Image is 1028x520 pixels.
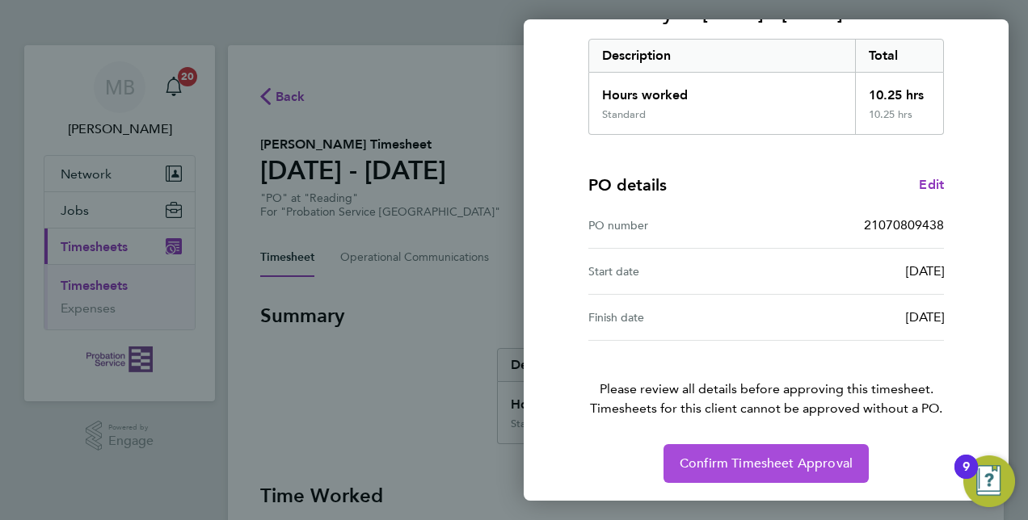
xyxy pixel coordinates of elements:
[855,40,944,72] div: Total
[963,455,1015,507] button: Open Resource Center, 9 new notifications
[664,444,869,483] button: Confirm Timesheet Approval
[588,174,667,196] h4: PO details
[680,455,853,472] span: Confirm Timesheet Approval
[588,308,766,327] div: Finish date
[766,308,944,327] div: [DATE]
[602,108,646,121] div: Standard
[864,217,944,233] span: 21070809438
[919,175,944,195] a: Edit
[589,73,855,108] div: Hours worked
[855,73,944,108] div: 10.25 hrs
[589,40,855,72] div: Description
[963,467,970,488] div: 9
[588,39,944,135] div: Summary of 22 - 28 Sep 2025
[569,341,963,418] p: Please review all details before approving this timesheet.
[919,177,944,192] span: Edit
[766,262,944,281] div: [DATE]
[588,216,766,235] div: PO number
[588,262,766,281] div: Start date
[855,108,944,134] div: 10.25 hrs
[569,399,963,418] span: Timesheets for this client cannot be approved without a PO.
